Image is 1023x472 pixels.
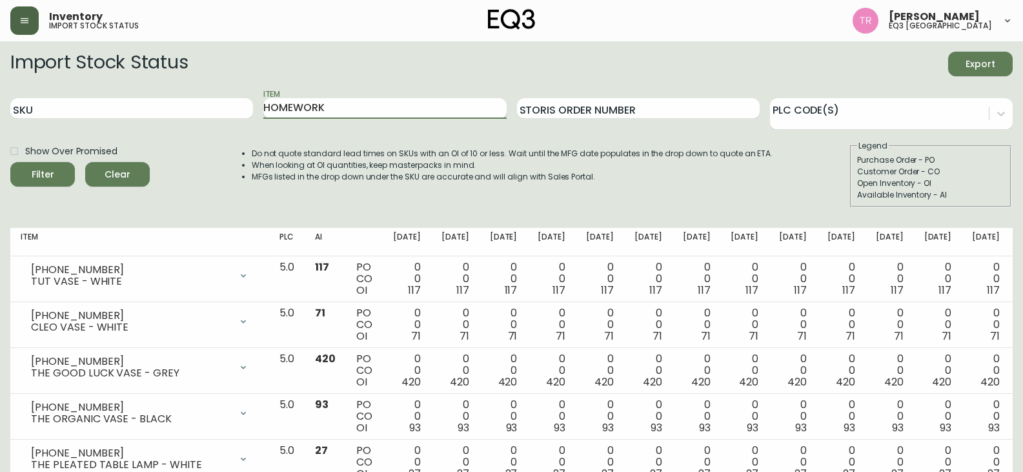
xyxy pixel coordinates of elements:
th: Item [10,228,269,256]
li: MFGs listed in the drop down under the SKU are accurate and will align with Sales Portal. [252,171,773,183]
div: Open Inventory - OI [857,178,1004,189]
span: 117 [315,260,329,274]
div: 0 0 [827,262,855,296]
div: 0 0 [538,262,565,296]
th: [DATE] [866,228,914,256]
div: TUT VASE - WHITE [31,276,230,287]
div: 0 0 [586,353,614,388]
span: 117 [552,283,565,298]
div: 0 0 [924,399,952,434]
span: Show Over Promised [25,145,117,158]
div: 0 0 [683,262,711,296]
div: 0 0 [490,353,518,388]
img: logo [488,9,536,30]
div: 0 0 [634,262,662,296]
span: 93 [699,420,711,435]
th: [DATE] [673,228,721,256]
th: AI [305,228,346,256]
span: 420 [739,375,758,389]
div: [PHONE_NUMBER] [31,264,230,276]
th: [DATE] [624,228,673,256]
div: 0 0 [779,399,807,434]
div: 0 0 [827,399,855,434]
span: 420 [498,375,518,389]
span: 420 [546,375,565,389]
span: Inventory [49,12,103,22]
span: 93 [651,420,662,435]
div: PO CO [356,262,372,296]
div: 0 0 [731,399,758,434]
div: 0 0 [538,353,565,388]
span: 71 [653,329,662,344]
div: 0 0 [924,353,952,388]
span: 420 [450,375,469,389]
div: 0 0 [924,262,952,296]
span: 71 [460,329,469,344]
div: Filter [32,167,54,183]
div: 0 0 [393,307,421,342]
div: 0 0 [441,262,469,296]
div: 0 0 [586,262,614,296]
span: Export [958,56,1002,72]
div: PO CO [356,399,372,434]
span: 117 [505,283,518,298]
div: CLEO VASE - WHITE [31,322,230,333]
span: OI [356,329,367,344]
div: 0 0 [731,353,758,388]
div: 0 0 [876,399,904,434]
li: When looking at OI quantities, keep masterpacks in mind. [252,159,773,171]
div: 0 0 [441,399,469,434]
div: 0 0 [827,353,855,388]
div: 0 0 [683,307,711,342]
th: [DATE] [576,228,624,256]
button: Export [948,52,1013,76]
td: 5.0 [269,256,305,302]
div: 0 0 [683,399,711,434]
div: 0 0 [634,353,662,388]
span: 117 [891,283,904,298]
div: [PHONE_NUMBER] [31,447,230,459]
div: PO CO [356,353,372,388]
span: 117 [987,283,1000,298]
span: 93 [844,420,855,435]
h5: eq3 [GEOGRAPHIC_DATA] [889,22,992,30]
div: 0 0 [538,399,565,434]
span: 117 [408,283,421,298]
span: 71 [846,329,855,344]
div: 0 0 [779,262,807,296]
span: 117 [938,283,951,298]
span: 117 [649,283,662,298]
span: 420 [691,375,711,389]
span: 117 [601,283,614,298]
div: [PHONE_NUMBER] [31,310,230,322]
div: [PHONE_NUMBER] [31,402,230,413]
span: 117 [842,283,855,298]
span: 420 [932,375,951,389]
h2: Import Stock Status [10,52,188,76]
div: 0 0 [827,307,855,342]
div: 0 0 [634,399,662,434]
span: 71 [701,329,711,344]
button: Clear [85,162,150,187]
span: 93 [892,420,904,435]
span: 93 [940,420,951,435]
li: Do not quote standard lead times on SKUs with an OI of 10 or less. Wait until the MFG date popula... [252,148,773,159]
img: 214b9049a7c64896e5c13e8f38ff7a87 [853,8,878,34]
th: [DATE] [769,228,817,256]
span: 420 [315,351,336,366]
div: 0 0 [924,307,952,342]
span: 93 [602,420,614,435]
div: THE ORGANIC VASE - BLACK [31,413,230,425]
span: 93 [506,420,518,435]
th: [DATE] [720,228,769,256]
span: 420 [836,375,855,389]
span: 93 [988,420,1000,435]
span: 420 [643,375,662,389]
th: [DATE] [431,228,480,256]
div: 0 0 [972,262,1000,296]
span: 420 [884,375,904,389]
div: Customer Order - CO [857,166,1004,178]
span: 117 [698,283,711,298]
span: [PERSON_NAME] [889,12,980,22]
div: 0 0 [876,307,904,342]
